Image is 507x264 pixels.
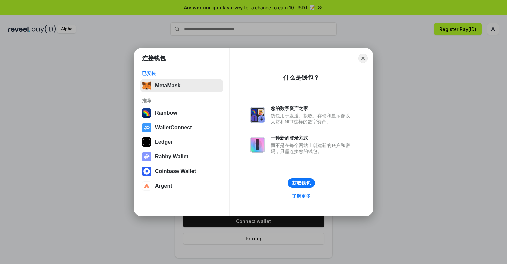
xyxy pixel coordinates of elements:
div: 已安装 [142,70,221,76]
div: Ledger [155,139,173,145]
img: svg+xml,%3Csvg%20width%3D%22120%22%20height%3D%22120%22%20viewBox%3D%220%200%20120%20120%22%20fil... [142,108,151,118]
button: 获取钱包 [288,178,315,188]
button: Argent [140,179,223,193]
img: svg+xml,%3Csvg%20xmlns%3D%22http%3A%2F%2Fwww.w3.org%2F2000%2Fsvg%22%20fill%3D%22none%22%20viewBox... [250,137,265,153]
div: 推荐 [142,98,221,104]
div: 钱包用于发送、接收、存储和显示像以太坊和NFT这样的数字资产。 [271,113,353,125]
img: svg+xml,%3Csvg%20xmlns%3D%22http%3A%2F%2Fwww.w3.org%2F2000%2Fsvg%22%20width%3D%2228%22%20height%3... [142,137,151,147]
button: Close [358,54,368,63]
img: svg+xml,%3Csvg%20xmlns%3D%22http%3A%2F%2Fwww.w3.org%2F2000%2Fsvg%22%20fill%3D%22none%22%20viewBox... [250,107,265,123]
div: Coinbase Wallet [155,168,196,174]
div: 获取钱包 [292,180,311,186]
div: Rabby Wallet [155,154,188,160]
div: 而不是在每个网站上创建新的账户和密码，只需连接您的钱包。 [271,142,353,154]
button: WalletConnect [140,121,223,134]
div: 什么是钱包？ [283,74,319,82]
img: svg+xml,%3Csvg%20xmlns%3D%22http%3A%2F%2Fwww.w3.org%2F2000%2Fsvg%22%20fill%3D%22none%22%20viewBox... [142,152,151,161]
button: Rainbow [140,106,223,120]
h1: 连接钱包 [142,54,166,62]
img: svg+xml,%3Csvg%20fill%3D%22none%22%20height%3D%2233%22%20viewBox%3D%220%200%2035%2033%22%20width%... [142,81,151,90]
div: 一种新的登录方式 [271,135,353,141]
div: WalletConnect [155,125,192,131]
img: svg+xml,%3Csvg%20width%3D%2228%22%20height%3D%2228%22%20viewBox%3D%220%200%2028%2028%22%20fill%3D... [142,167,151,176]
div: 了解更多 [292,193,311,199]
img: svg+xml,%3Csvg%20width%3D%2228%22%20height%3D%2228%22%20viewBox%3D%220%200%2028%2028%22%20fill%3D... [142,123,151,132]
div: Rainbow [155,110,177,116]
button: MetaMask [140,79,223,92]
button: Coinbase Wallet [140,165,223,178]
div: Argent [155,183,172,189]
div: MetaMask [155,83,180,89]
img: svg+xml,%3Csvg%20width%3D%2228%22%20height%3D%2228%22%20viewBox%3D%220%200%2028%2028%22%20fill%3D... [142,181,151,191]
button: Rabby Wallet [140,150,223,163]
div: 您的数字资产之家 [271,105,353,111]
button: Ledger [140,135,223,149]
a: 了解更多 [288,192,315,200]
